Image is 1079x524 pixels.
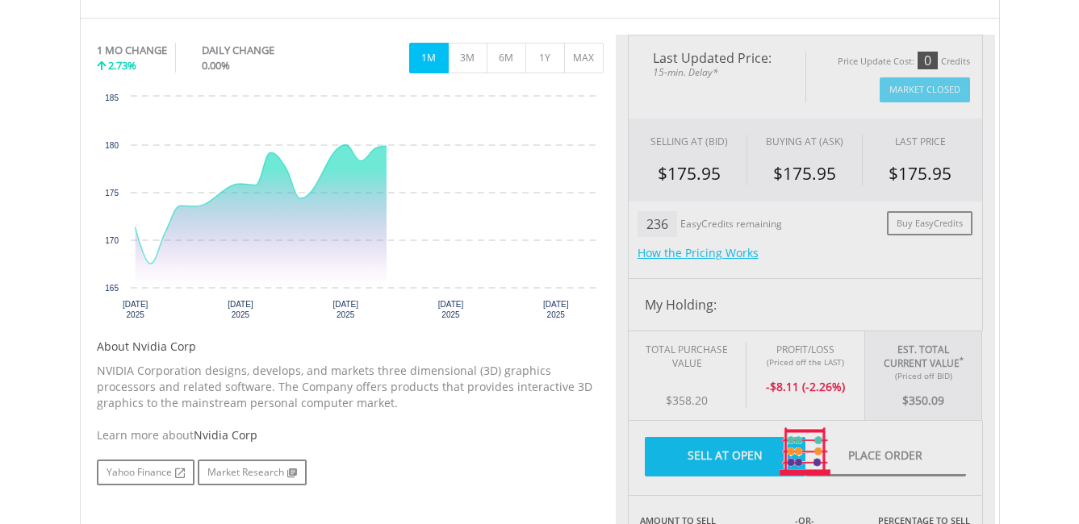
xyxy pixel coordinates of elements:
[97,363,604,411] p: NVIDIA Corporation designs, develops, and markets three dimensional (3D) graphics processors and ...
[198,460,307,485] a: Market Research
[108,58,136,73] span: 2.73%
[525,43,565,73] button: 1Y
[202,43,328,58] div: DAILY CHANGE
[542,300,568,319] text: [DATE] 2025
[97,43,167,58] div: 1 MO CHANGE
[332,300,358,319] text: [DATE] 2025
[122,300,148,319] text: [DATE] 2025
[105,94,119,102] text: 185
[194,427,257,443] span: Nvidia Corp
[105,284,119,293] text: 165
[97,427,604,443] div: Learn more about
[97,89,604,331] svg: Interactive chart
[105,189,119,198] text: 175
[105,236,119,245] text: 170
[97,460,194,485] a: Yahoo Finance
[564,43,604,73] button: MAX
[437,300,463,319] text: [DATE] 2025
[97,339,604,355] h5: About Nvidia Corp
[487,43,526,73] button: 6M
[105,141,119,150] text: 180
[409,43,449,73] button: 1M
[448,43,487,73] button: 3M
[97,89,604,331] div: Chart. Highcharts interactive chart.
[228,300,253,319] text: [DATE] 2025
[202,58,230,73] span: 0.00%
